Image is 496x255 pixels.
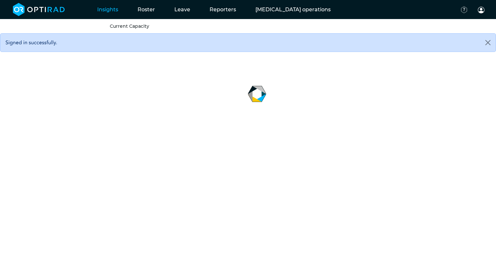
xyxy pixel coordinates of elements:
[480,34,496,52] button: Close
[13,3,65,16] img: brand-opti-rad-logos-blue-and-white-d2f68631ba2948856bd03f2d395fb146ddc8fb01b4b6e9315ea85fa773367...
[110,23,149,29] a: Current Capacity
